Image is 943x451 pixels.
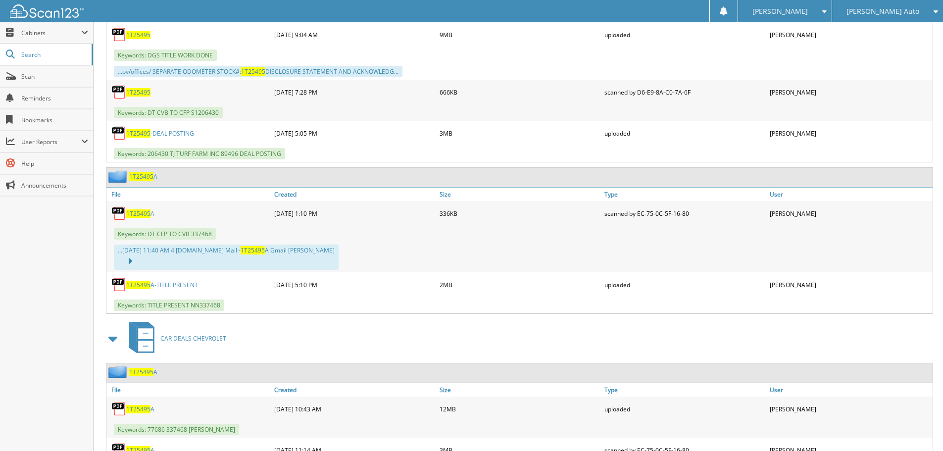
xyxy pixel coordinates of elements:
[272,383,437,397] a: Created
[126,281,150,289] span: 1T25495
[767,399,933,419] div: [PERSON_NAME]
[114,66,402,77] div: ...ov/offices/ SEPARATE ODOMETER STOCK#: DISCLOSURE STATEMENT AND ACKNOWLEDG...
[106,188,272,201] a: File
[602,275,767,295] div: uploaded
[437,25,602,45] div: 9MB
[10,4,84,18] img: scan123-logo-white.svg
[160,334,226,343] span: CAR DEALS CHEVROLET
[106,383,272,397] a: File
[846,8,919,14] span: [PERSON_NAME] Auto
[21,72,88,81] span: Scan
[272,203,437,223] div: [DATE] 1:10 PM
[126,209,154,218] a: 1T25495A
[752,8,808,14] span: [PERSON_NAME]
[126,88,150,97] a: 1T25495
[767,203,933,223] div: [PERSON_NAME]
[893,403,943,451] iframe: Chat Widget
[21,181,88,190] span: Announcements
[114,50,217,61] span: Keywords: DGS TITLE WORK DONE
[111,85,126,100] img: PDF.png
[111,206,126,221] img: PDF.png
[111,401,126,416] img: PDF.png
[602,82,767,102] div: scanned by D6-E9-8A-C0-7A-6F
[272,275,437,295] div: [DATE] 5:10 PM
[114,228,216,240] span: Keywords: DT CFP TO CVB 337468
[602,25,767,45] div: uploaded
[437,383,602,397] a: Size
[767,383,933,397] a: User
[126,209,150,218] span: 1T25495
[272,82,437,102] div: [DATE] 7:28 PM
[114,300,224,311] span: Keywords: TITLE PRESENT NN337468
[272,25,437,45] div: [DATE] 9:04 AM
[111,27,126,42] img: PDF.png
[111,126,126,141] img: PDF.png
[21,29,81,37] span: Cabinets
[114,245,339,270] div: ...[DATE] 11:40 AM 4 [DOMAIN_NAME] Mail - A Gmail [PERSON_NAME]
[241,67,265,76] span: 1T25495
[21,94,88,102] span: Reminders
[602,188,767,201] a: Type
[767,82,933,102] div: [PERSON_NAME]
[108,366,129,378] img: folder2.png
[114,148,285,159] span: Keywords: 206430 TJ TURF FARM INC 89496 DEAL POSTING
[21,159,88,168] span: Help
[114,424,239,435] span: Keywords: 77686 337468 [PERSON_NAME]
[602,399,767,419] div: uploaded
[21,138,81,146] span: User Reports
[123,319,226,358] a: CAR DEALS CHEVROLET
[767,123,933,143] div: [PERSON_NAME]
[21,50,87,59] span: Search
[126,129,194,138] a: 1T25495-DEAL POSTING
[437,399,602,419] div: 12MB
[437,188,602,201] a: Size
[272,188,437,201] a: Created
[126,129,150,138] span: 1T25495
[602,203,767,223] div: scanned by EC-75-0C-5F-16-80
[272,123,437,143] div: [DATE] 5:05 PM
[602,123,767,143] div: uploaded
[111,277,126,292] img: PDF.png
[21,116,88,124] span: Bookmarks
[272,399,437,419] div: [DATE] 10:43 AM
[437,123,602,143] div: 3MB
[767,25,933,45] div: [PERSON_NAME]
[126,281,198,289] a: 1T25495A-TITLE PRESENT
[129,368,157,376] a: 1T25495A
[129,172,153,181] span: 1T25495
[126,405,154,413] a: 1T25495A
[114,107,223,118] span: Keywords: DT CVB TO CFP S1206430
[437,203,602,223] div: 336KB
[241,246,265,254] span: 1T25495
[437,82,602,102] div: 666KB
[129,368,153,376] span: 1T25495
[108,170,129,183] img: folder2.png
[129,172,157,181] a: 1T25495A
[126,31,150,39] a: 1T25495
[767,188,933,201] a: User
[126,405,150,413] span: 1T25495
[602,383,767,397] a: Type
[437,275,602,295] div: 2MB
[767,275,933,295] div: [PERSON_NAME]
